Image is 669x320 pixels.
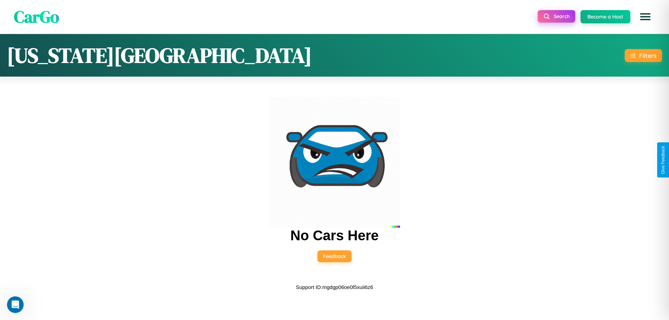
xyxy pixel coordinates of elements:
span: Search [554,13,570,19]
button: Feedback [317,250,352,262]
img: car [269,97,400,228]
button: Open menu [636,7,655,26]
div: Filters [639,52,656,59]
button: Filters [625,49,662,62]
button: Become a Host [580,10,630,23]
h1: [US_STATE][GEOGRAPHIC_DATA] [7,41,312,70]
span: CarGo [14,5,59,28]
div: Give Feedback [661,146,666,174]
p: Support ID: mgdgp06oe0l5xuii6z6 [296,282,373,292]
button: Search [538,10,575,23]
iframe: Intercom live chat [7,296,24,313]
h2: No Cars Here [290,228,378,243]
